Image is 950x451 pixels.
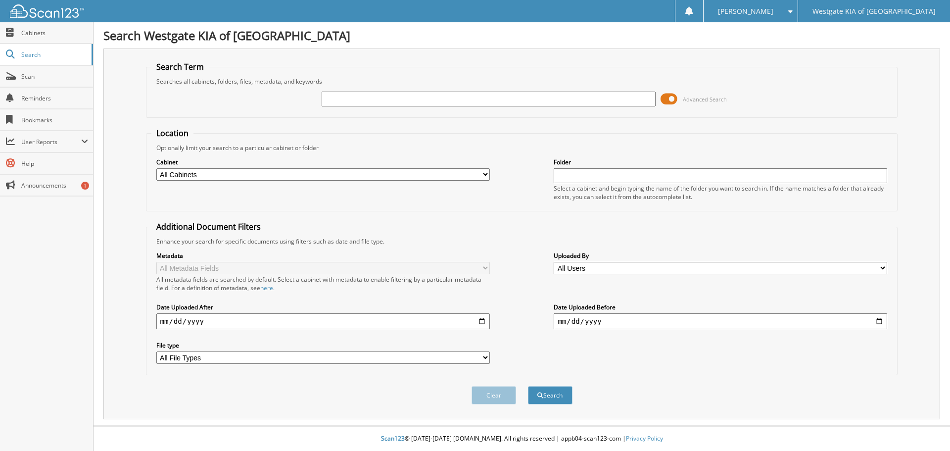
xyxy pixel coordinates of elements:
legend: Additional Document Filters [151,221,266,232]
span: [PERSON_NAME] [718,8,773,14]
button: Search [528,386,572,404]
div: Optionally limit your search to a particular cabinet or folder [151,144,893,152]
label: Date Uploaded After [156,303,490,311]
div: All metadata fields are searched by default. Select a cabinet with metadata to enable filtering b... [156,275,490,292]
a: here [260,284,273,292]
label: Metadata [156,251,490,260]
span: Help [21,159,88,168]
div: Enhance your search for specific documents using filters such as date and file type. [151,237,893,246]
div: Searches all cabinets, folders, files, metadata, and keywords [151,77,893,86]
button: Clear [472,386,516,404]
span: Reminders [21,94,88,102]
label: Cabinet [156,158,490,166]
legend: Search Term [151,61,209,72]
span: Announcements [21,181,88,190]
input: start [156,313,490,329]
img: scan123-logo-white.svg [10,4,84,18]
legend: Location [151,128,193,139]
label: Date Uploaded Before [554,303,887,311]
span: User Reports [21,138,81,146]
span: Scan123 [381,434,405,443]
div: 1 [81,182,89,190]
div: Select a cabinet and begin typing the name of the folder you want to search in. If the name match... [554,184,887,201]
a: Privacy Policy [626,434,663,443]
input: end [554,313,887,329]
div: © [DATE]-[DATE] [DOMAIN_NAME]. All rights reserved | appb04-scan123-com | [94,427,950,451]
span: Westgate KIA of [GEOGRAPHIC_DATA] [812,8,936,14]
span: Search [21,50,87,59]
label: Uploaded By [554,251,887,260]
span: Bookmarks [21,116,88,124]
span: Advanced Search [683,96,727,103]
span: Cabinets [21,29,88,37]
label: File type [156,341,490,350]
h1: Search Westgate KIA of [GEOGRAPHIC_DATA] [103,27,940,44]
span: Scan [21,72,88,81]
label: Folder [554,158,887,166]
